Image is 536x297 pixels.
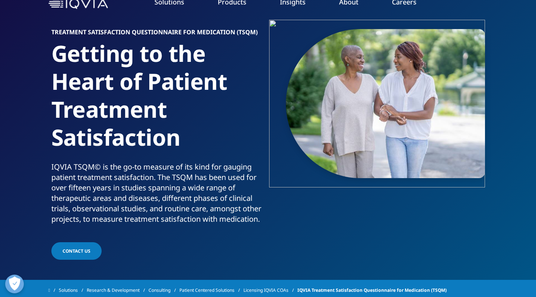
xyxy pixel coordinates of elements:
[51,40,265,162] h1: Getting to the Heart of Patient Treatment
[149,284,179,297] a: Consulting
[243,284,297,297] a: Licensing IQVIA COAs
[286,29,485,178] img: 1210_bonding-with-mother-who-has-cancer.jpg
[297,284,447,297] span: IQVIA Treatment Satisfaction Questionnaire for Medication (TSQM)
[51,242,102,260] a: Contact us
[87,284,149,297] a: Research & Development
[51,162,265,229] p: IQVIA TSQM© is the go-to measure of its kind for gauging patient treatment satisfaction. The TSQM...
[63,248,90,254] span: Contact us
[51,123,265,151] div: Satisfaction
[5,275,24,293] button: Präferenzen öffnen
[51,29,265,40] h6: Treatment Satisfaction Questionnaire for Medication (TSQM)
[59,284,87,297] a: Solutions
[179,284,243,297] a: Patient Centered Solutions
